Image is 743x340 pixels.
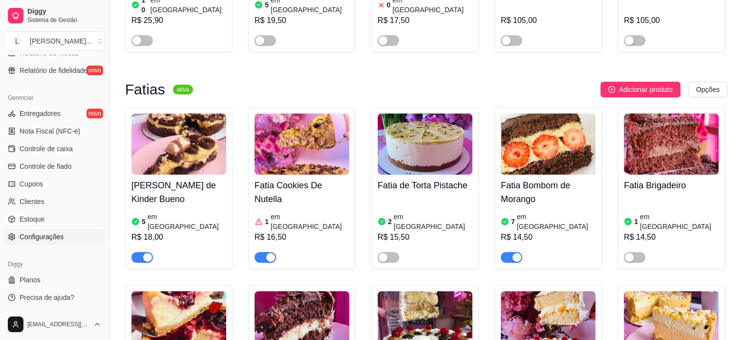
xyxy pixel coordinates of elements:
div: R$ 14,50 [624,231,719,243]
button: Adicionar produto [600,82,680,97]
div: R$ 17,50 [378,15,472,26]
span: Controle de caixa [20,144,73,154]
div: Gerenciar [4,90,105,106]
article: em [GEOGRAPHIC_DATA] [640,212,719,231]
img: product-image [378,113,472,175]
h3: Fatias [125,84,165,95]
div: R$ 15,50 [378,231,472,243]
a: Entregadoresnovo [4,106,105,121]
article: em [GEOGRAPHIC_DATA] [517,212,595,231]
span: Entregadores [20,109,61,118]
span: Relatório de fidelidade [20,66,87,75]
img: product-image [501,113,595,175]
a: Estoque [4,211,105,227]
div: R$ 18,00 [131,231,226,243]
article: 5 [142,217,146,227]
img: product-image [255,113,349,175]
div: R$ 105,00 [624,15,719,26]
button: [EMAIL_ADDRESS][DOMAIN_NAME] [4,313,105,336]
a: DiggySistema de Gestão [4,4,105,27]
span: Planos [20,275,41,285]
h4: Fatia Brigadeiro [624,179,719,192]
span: Nota Fiscal (NFC-e) [20,126,80,136]
h4: [PERSON_NAME] de Kinder Bueno [131,179,226,206]
span: Clientes [20,197,44,206]
article: 7 [511,217,515,227]
a: Controle de caixa [4,141,105,157]
article: 1 [634,217,638,227]
a: Planos [4,272,105,288]
button: Select a team [4,31,105,51]
a: Precisa de ajuda? [4,290,105,305]
a: Clientes [4,194,105,209]
article: em [GEOGRAPHIC_DATA] [271,212,349,231]
div: R$ 25,90 [131,15,226,26]
span: plus-circle [608,86,615,93]
span: Diggy [27,7,101,16]
div: [PERSON_NAME] ... [30,36,92,46]
img: product-image [624,113,719,175]
a: Configurações [4,229,105,245]
div: R$ 105,00 [501,15,595,26]
span: [EMAIL_ADDRESS][DOMAIN_NAME] [27,320,89,328]
div: R$ 16,50 [255,231,349,243]
span: Sistema de Gestão [27,16,101,24]
article: 1 [265,217,269,227]
div: R$ 14,50 [501,231,595,243]
span: Opções [696,84,720,95]
article: 2 [388,217,392,227]
a: Relatório de fidelidadenovo [4,63,105,78]
sup: ativa [173,85,193,94]
article: em [GEOGRAPHIC_DATA] [394,212,472,231]
h4: Fatia Bombom de Morango [501,179,595,206]
h4: Fatia de Torta Pistache [378,179,472,192]
h4: Fatia Cookies De Nutella [255,179,349,206]
article: em [GEOGRAPHIC_DATA] [148,212,226,231]
a: Controle de fiado [4,159,105,174]
div: R$ 19,50 [255,15,349,26]
span: Precisa de ajuda? [20,293,74,302]
img: product-image [131,113,226,175]
div: Diggy [4,256,105,272]
span: Adicionar produto [619,84,673,95]
span: L [12,36,22,46]
a: Cupons [4,176,105,192]
span: Estoque [20,214,44,224]
span: Configurações [20,232,64,242]
button: Opções [688,82,727,97]
span: Controle de fiado [20,161,72,171]
span: Cupons [20,179,43,189]
a: Nota Fiscal (NFC-e) [4,123,105,139]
